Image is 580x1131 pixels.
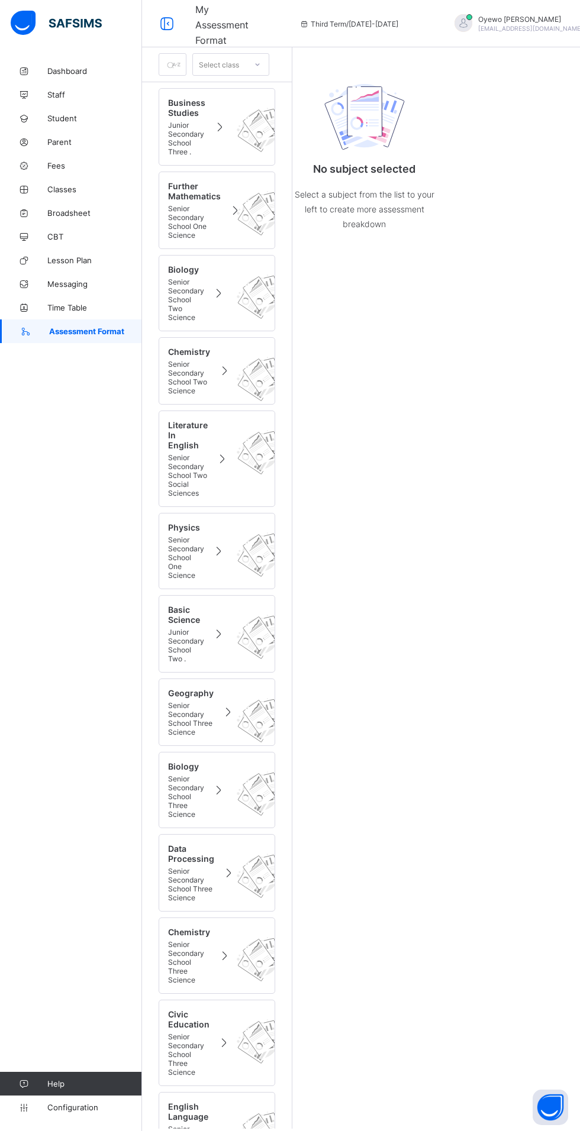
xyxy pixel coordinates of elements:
img: structure.cad45ed73ac2f6accb5d2a2efd3b9748.svg [229,99,294,161]
span: Senior Secondary School Two Science [168,277,204,322]
span: Civic Education [168,1009,210,1029]
span: Time Table [47,303,142,312]
span: Physics [168,522,204,532]
span: Dashboard [47,66,142,76]
img: structure.cad45ed73ac2f6accb5d2a2efd3b9748.svg [229,524,294,586]
p: Select a subject from the list to your left to create more assessment breakdown [292,187,436,231]
span: Biology [168,761,204,771]
span: Messaging [47,279,142,289]
span: Senior Secondary School Two Social Sciences [168,453,208,497]
span: Senior Secondary School One Science [168,535,204,580]
img: structure.cad45ed73ac2f6accb5d2a2efd3b9748.svg [229,182,294,245]
span: Junior Secondary School Two . [168,628,204,663]
img: structure.cad45ed73ac2f6accb5d2a2efd3b9748.svg [229,928,294,991]
span: Senior Secondary School Three Science [168,774,204,819]
p: No subject selected [292,163,436,175]
span: Biology [168,264,204,274]
span: Senior Secondary School Three Science [168,1032,210,1077]
span: Data Processing [168,844,214,864]
span: CBT [47,232,142,241]
span: Senior Secondary School Three Science [168,940,210,984]
span: Help [47,1079,141,1088]
span: Senior Secondary School Two Science [168,360,210,395]
img: structure.cad45ed73ac2f6accb5d2a2efd3b9748.svg [320,82,409,156]
span: Basic Science [168,605,204,625]
img: structure.cad45ed73ac2f6accb5d2a2efd3b9748.svg [229,606,294,668]
span: Senior Secondary School Three Science [168,701,214,736]
span: Classes [47,185,142,194]
span: Lesson Plan [47,256,142,265]
span: Chemistry [168,927,210,937]
span: Geography [168,688,214,698]
img: structure.cad45ed73ac2f6accb5d2a2efd3b9748.svg [229,689,294,752]
img: structure.cad45ed73ac2f6accb5d2a2efd3b9748.svg [229,348,294,411]
span: My Assessment Format [195,4,249,46]
img: safsims [11,11,102,35]
span: Staff [47,90,142,99]
span: Chemistry [168,347,210,357]
div: Select class [199,53,239,76]
img: structure.cad45ed73ac2f6accb5d2a2efd3b9748.svg [229,762,294,825]
button: Open asap [533,1090,568,1125]
span: Literature In English [168,420,208,450]
span: session/term information [299,20,398,28]
span: Junior Secondary School Three . [168,121,205,156]
div: No subject selected [292,59,436,255]
span: Fees [47,161,142,170]
span: Assessment Format [49,327,142,336]
span: Senior Secondary School Three Science [168,867,214,902]
img: structure.cad45ed73ac2f6accb5d2a2efd3b9748.svg [229,845,294,907]
span: Business Studies [168,98,205,118]
span: Senior Secondary School One Science [168,204,221,240]
img: structure.cad45ed73ac2f6accb5d2a2efd3b9748.svg [229,1010,294,1073]
span: Student [47,114,142,123]
span: Parent [47,137,142,147]
img: structure.cad45ed73ac2f6accb5d2a2efd3b9748.svg [229,421,294,484]
img: structure.cad45ed73ac2f6accb5d2a2efd3b9748.svg [229,266,294,328]
span: Broadsheet [47,208,142,218]
span: Configuration [47,1103,141,1112]
span: English Language [168,1101,208,1122]
span: Further Mathematics [168,181,221,201]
